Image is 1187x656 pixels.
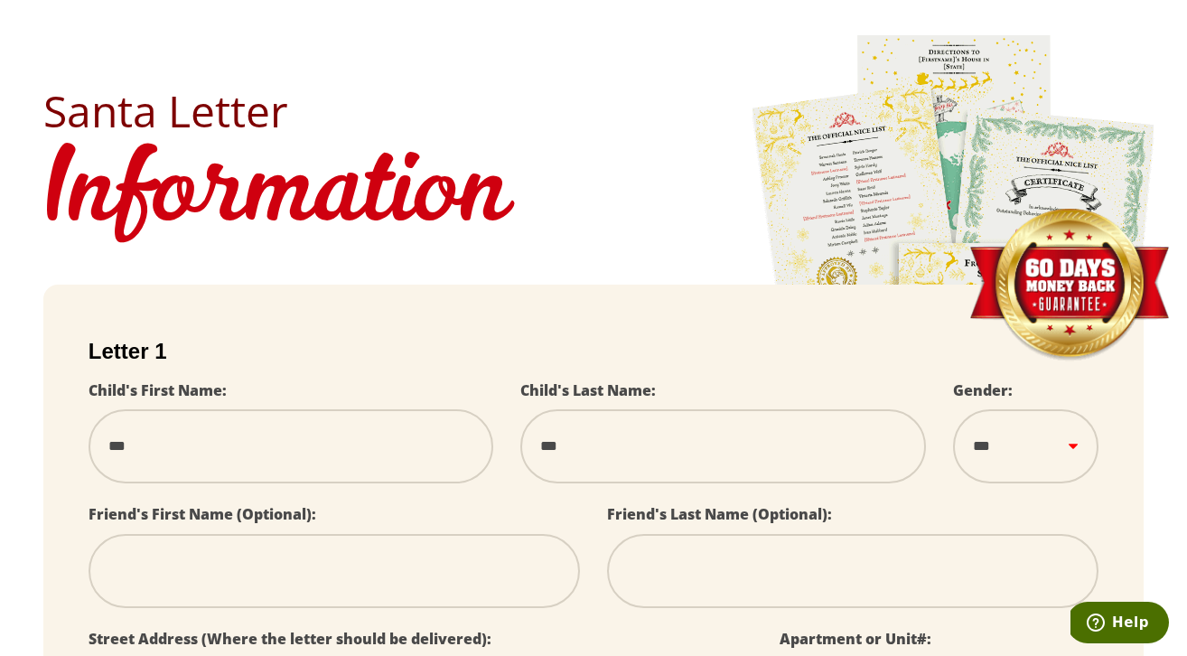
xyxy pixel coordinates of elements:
[89,339,1098,364] h2: Letter 1
[89,504,316,524] label: Friend's First Name (Optional):
[520,380,656,400] label: Child's Last Name:
[607,504,832,524] label: Friend's Last Name (Optional):
[89,380,227,400] label: Child's First Name:
[43,89,1144,133] h2: Santa Letter
[780,629,931,649] label: Apartment or Unit#:
[953,380,1013,400] label: Gender:
[967,208,1171,362] img: Money Back Guarantee
[43,133,1144,258] h1: Information
[89,629,491,649] label: Street Address (Where the letter should be delivered):
[1070,602,1169,647] iframe: Opens a widget where you can find more information
[751,33,1157,538] img: letters.png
